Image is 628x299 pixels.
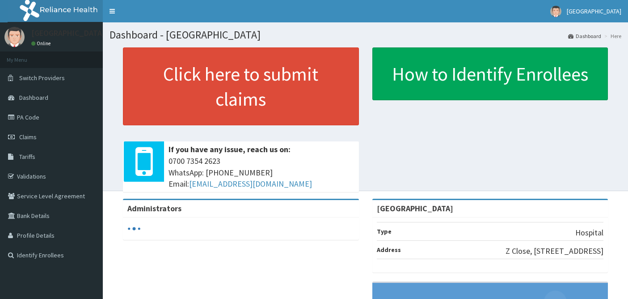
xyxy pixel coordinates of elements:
strong: [GEOGRAPHIC_DATA] [377,203,453,214]
a: Online [31,40,53,47]
span: Tariffs [19,153,35,161]
span: [GEOGRAPHIC_DATA] [567,7,621,15]
span: Claims [19,133,37,141]
b: If you have any issue, reach us on: [169,144,291,154]
img: User Image [550,6,561,17]
svg: audio-loading [127,222,141,235]
b: Administrators [127,203,181,214]
h1: Dashboard - [GEOGRAPHIC_DATA] [110,29,621,41]
p: Z Close, [STREET_ADDRESS] [506,245,603,257]
li: Here [602,32,621,40]
b: Address [377,246,401,254]
img: User Image [4,27,25,47]
a: Click here to submit claims [123,47,359,125]
span: Dashboard [19,94,48,102]
b: Type [377,227,392,235]
a: How to Identify Enrollees [372,47,608,100]
a: Dashboard [568,32,601,40]
p: Hospital [575,227,603,239]
a: [EMAIL_ADDRESS][DOMAIN_NAME] [189,179,312,189]
span: 0700 7354 2623 WhatsApp: [PHONE_NUMBER] Email: [169,155,354,190]
span: Switch Providers [19,74,65,82]
p: [GEOGRAPHIC_DATA] [31,29,105,37]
